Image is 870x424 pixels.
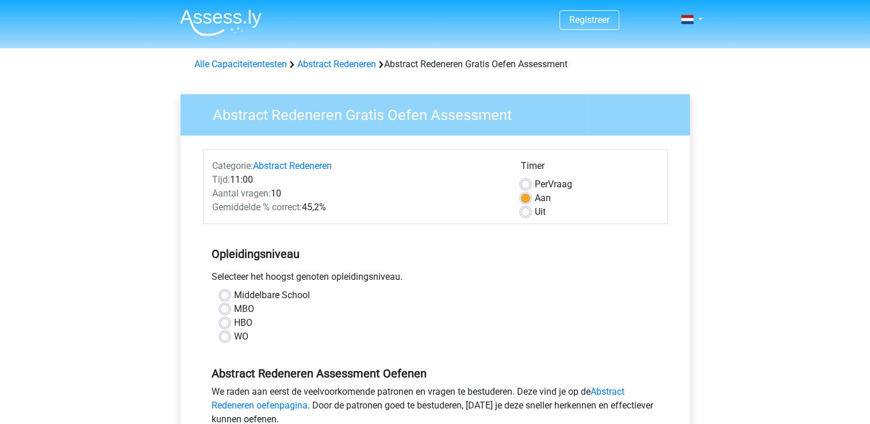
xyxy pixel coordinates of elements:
div: Abstract Redeneren Gratis Oefen Assessment [190,57,681,71]
a: Registreer [569,14,610,25]
h5: Abstract Redeneren Assessment Oefenen [212,367,659,380]
a: Alle Capaciteitentesten [194,59,287,70]
label: Middelbare School [234,288,310,302]
img: Assessly [180,9,262,36]
label: HBO [234,316,252,330]
span: Per [535,179,548,190]
a: Abstract Redeneren [297,59,376,70]
label: MBO [234,302,254,316]
span: Gemiddelde % correct: [212,202,302,213]
div: 45,2% [204,201,512,214]
span: Aantal vragen: [212,188,271,199]
span: Categorie: [212,160,253,171]
div: 10 [204,187,512,201]
a: Abstract Redeneren [253,160,332,171]
div: 11:00 [204,173,512,187]
label: Vraag [535,178,572,191]
label: WO [234,330,248,344]
div: Selecteer het hoogst genoten opleidingsniveau. [203,270,668,288]
h5: Opleidingsniveau [212,242,659,265]
h3: Abstract Redeneren Gratis Oefen Assessment [199,102,681,124]
label: Uit [535,205,546,219]
div: Timer [521,159,658,178]
span: Tijd: [212,174,230,185]
label: Aan [535,191,551,205]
